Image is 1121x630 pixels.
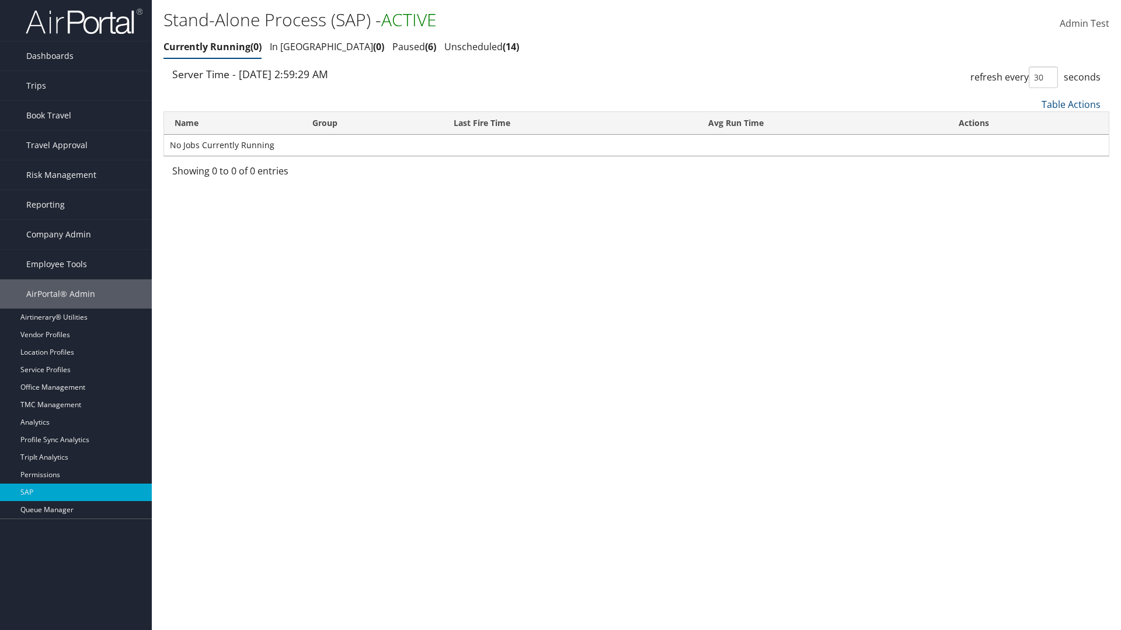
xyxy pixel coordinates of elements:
[26,250,87,279] span: Employee Tools
[164,112,302,135] th: Name: activate to sort column ascending
[250,40,262,53] span: 0
[26,160,96,190] span: Risk Management
[444,40,519,53] a: Unscheduled14
[392,40,436,53] a: Paused6
[503,40,519,53] span: 14
[26,131,88,160] span: Travel Approval
[948,112,1109,135] th: Actions
[1060,17,1109,30] span: Admin Test
[163,40,262,53] a: Currently Running0
[164,135,1109,156] td: No Jobs Currently Running
[425,40,436,53] span: 6
[172,164,391,184] div: Showing 0 to 0 of 0 entries
[26,71,46,100] span: Trips
[443,112,698,135] th: Last Fire Time: activate to sort column ascending
[373,40,384,53] span: 0
[381,8,437,32] span: ACTIVE
[698,112,948,135] th: Avg Run Time: activate to sort column ascending
[26,220,91,249] span: Company Admin
[1060,6,1109,42] a: Admin Test
[26,279,95,309] span: AirPortal® Admin
[302,112,443,135] th: Group: activate to sort column ascending
[1042,98,1101,111] a: Table Actions
[26,41,74,71] span: Dashboards
[26,8,142,35] img: airportal-logo.png
[163,8,794,32] h1: Stand-Alone Process (SAP) -
[970,71,1029,83] span: refresh every
[172,66,628,82] div: Server Time - [DATE] 2:59:29 AM
[26,101,71,130] span: Book Travel
[1064,71,1101,83] span: seconds
[26,190,65,219] span: Reporting
[270,40,384,53] a: In [GEOGRAPHIC_DATA]0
